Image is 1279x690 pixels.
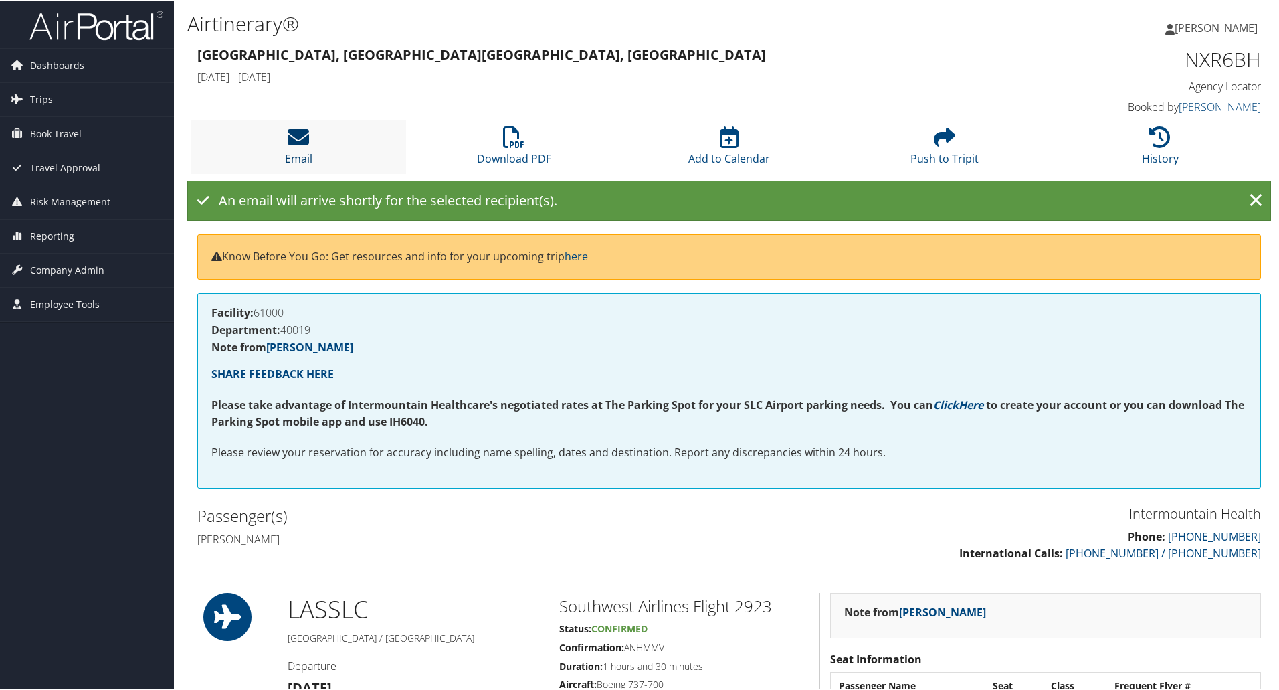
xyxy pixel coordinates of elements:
strong: Note from [211,339,353,353]
a: here [565,248,588,262]
h5: 1 hours and 30 minutes [559,659,809,672]
a: History [1142,133,1179,165]
span: [PERSON_NAME] [1175,19,1258,34]
a: SHARE FEEDBACK HERE [211,365,334,380]
span: Confirmed [591,621,648,634]
span: Company Admin [30,252,104,286]
a: Here [959,396,983,411]
span: Employee Tools [30,286,100,320]
h1: NXR6BH [1010,44,1261,72]
h4: Booked by [1010,98,1261,113]
p: Know Before You Go: Get resources and info for your upcoming trip [211,247,1247,264]
a: Download PDF [477,133,551,165]
a: [PERSON_NAME] [1165,7,1271,47]
h4: 40019 [211,323,1247,334]
h4: [DATE] - [DATE] [197,68,990,83]
a: × [1244,186,1268,213]
span: Book Travel [30,116,82,149]
a: [PHONE_NUMBER] / [PHONE_NUMBER] [1066,545,1261,559]
strong: Duration: [559,659,603,671]
strong: Facility: [211,304,254,319]
span: Travel Approval [30,150,100,183]
div: An email will arrive shortly for the selected recipient(s). [187,179,1271,220]
strong: Phone: [1128,528,1165,543]
a: Email [285,133,312,165]
a: Add to Calendar [688,133,770,165]
a: [PERSON_NAME] [899,604,986,618]
h4: [PERSON_NAME] [197,531,719,545]
h4: Agency Locator [1010,78,1261,92]
a: Push to Tripit [910,133,979,165]
span: Dashboards [30,48,84,81]
strong: Seat Information [830,651,922,665]
strong: Department: [211,321,280,336]
a: [PHONE_NUMBER] [1168,528,1261,543]
h4: Departure [288,657,538,672]
span: Risk Management [30,184,110,218]
strong: Note from [844,604,986,618]
h2: Passenger(s) [197,503,719,526]
span: Trips [30,82,53,115]
strong: International Calls: [959,545,1063,559]
h5: ANHMMV [559,640,809,653]
h5: [GEOGRAPHIC_DATA] / [GEOGRAPHIC_DATA] [288,630,538,644]
a: [PERSON_NAME] [1179,98,1261,113]
a: Click [933,396,959,411]
h5: Boeing 737-700 [559,677,809,690]
h4: 61000 [211,306,1247,317]
h1: LAS SLC [288,592,538,625]
strong: Please take advantage of Intermountain Healthcare's negotiated rates at The Parking Spot for your... [211,396,933,411]
a: [PERSON_NAME] [266,339,353,353]
strong: Confirmation: [559,640,624,653]
span: Reporting [30,218,74,252]
strong: [GEOGRAPHIC_DATA], [GEOGRAPHIC_DATA] [GEOGRAPHIC_DATA], [GEOGRAPHIC_DATA] [197,44,766,62]
strong: Aircraft: [559,677,597,689]
h2: Southwest Airlines Flight 2923 [559,594,809,616]
p: Please review your reservation for accuracy including name spelling, dates and destination. Repor... [211,443,1247,460]
h3: Intermountain Health [739,503,1261,522]
h1: Airtinerary® [187,9,910,37]
strong: Status: [559,621,591,634]
img: airportal-logo.png [29,9,163,40]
